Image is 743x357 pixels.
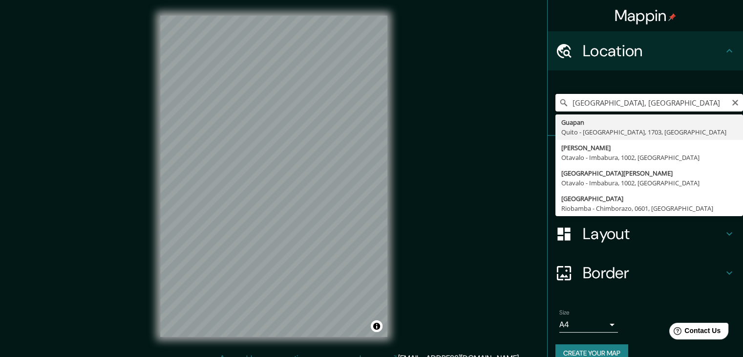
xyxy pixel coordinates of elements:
label: Size [559,309,570,317]
input: Pick your city or area [555,94,743,112]
div: Otavalo - Imbabura, 1002, [GEOGRAPHIC_DATA] [561,178,737,188]
div: Border [548,253,743,292]
div: Quito - [GEOGRAPHIC_DATA], 1703, [GEOGRAPHIC_DATA] [561,127,737,137]
h4: Layout [583,224,723,244]
button: Clear [731,97,739,107]
div: Guapan [561,117,737,127]
div: Otavalo - Imbabura, 1002, [GEOGRAPHIC_DATA] [561,153,737,162]
div: [GEOGRAPHIC_DATA][PERSON_NAME] [561,168,737,178]
canvas: Map [160,16,387,337]
div: Layout [548,214,743,253]
div: [GEOGRAPHIC_DATA] [561,194,737,203]
div: Style [548,175,743,214]
div: Pins [548,136,743,175]
iframe: Help widget launcher [656,319,732,346]
h4: Border [583,263,723,283]
div: [PERSON_NAME] [561,143,737,153]
div: Riobamba - Chimborazo, 0601, [GEOGRAPHIC_DATA] [561,203,737,213]
div: A4 [559,317,618,333]
h4: Mappin [615,6,677,25]
button: Toggle attribution [371,320,382,332]
h4: Location [583,41,723,61]
img: pin-icon.png [668,13,676,21]
div: Location [548,31,743,70]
